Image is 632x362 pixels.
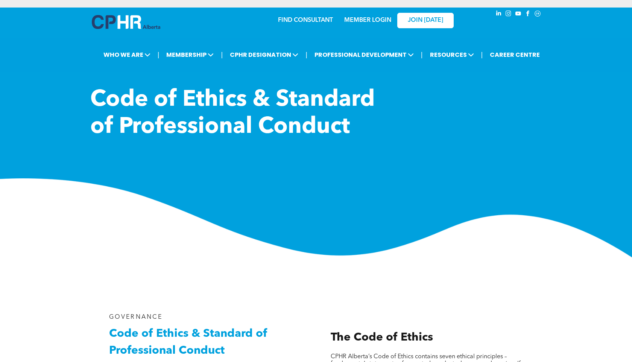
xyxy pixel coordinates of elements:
li: | [481,47,483,62]
span: Code of Ethics & Standard of Professional Conduct [90,89,375,138]
a: MEMBER LOGIN [344,17,391,23]
a: FIND CONSULTANT [278,17,333,23]
span: GOVERNANCE [109,314,163,320]
li: | [158,47,160,62]
li: | [421,47,423,62]
a: Social network [533,9,542,20]
a: JOIN [DATE] [397,13,454,28]
span: RESOURCES [428,48,476,62]
li: | [221,47,223,62]
a: linkedin [494,9,503,20]
a: facebook [524,9,532,20]
a: instagram [504,9,512,20]
span: The Code of Ethics [331,332,433,343]
span: MEMBERSHIP [164,48,216,62]
span: PROFESSIONAL DEVELOPMENT [312,48,416,62]
span: JOIN [DATE] [408,17,443,24]
img: A blue and white logo for cp alberta [92,15,160,29]
a: youtube [514,9,522,20]
a: CAREER CENTRE [488,48,542,62]
span: WHO WE ARE [101,48,153,62]
span: Code of Ethics & Standard of Professional Conduct [109,328,267,356]
li: | [305,47,307,62]
span: CPHR DESIGNATION [228,48,301,62]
